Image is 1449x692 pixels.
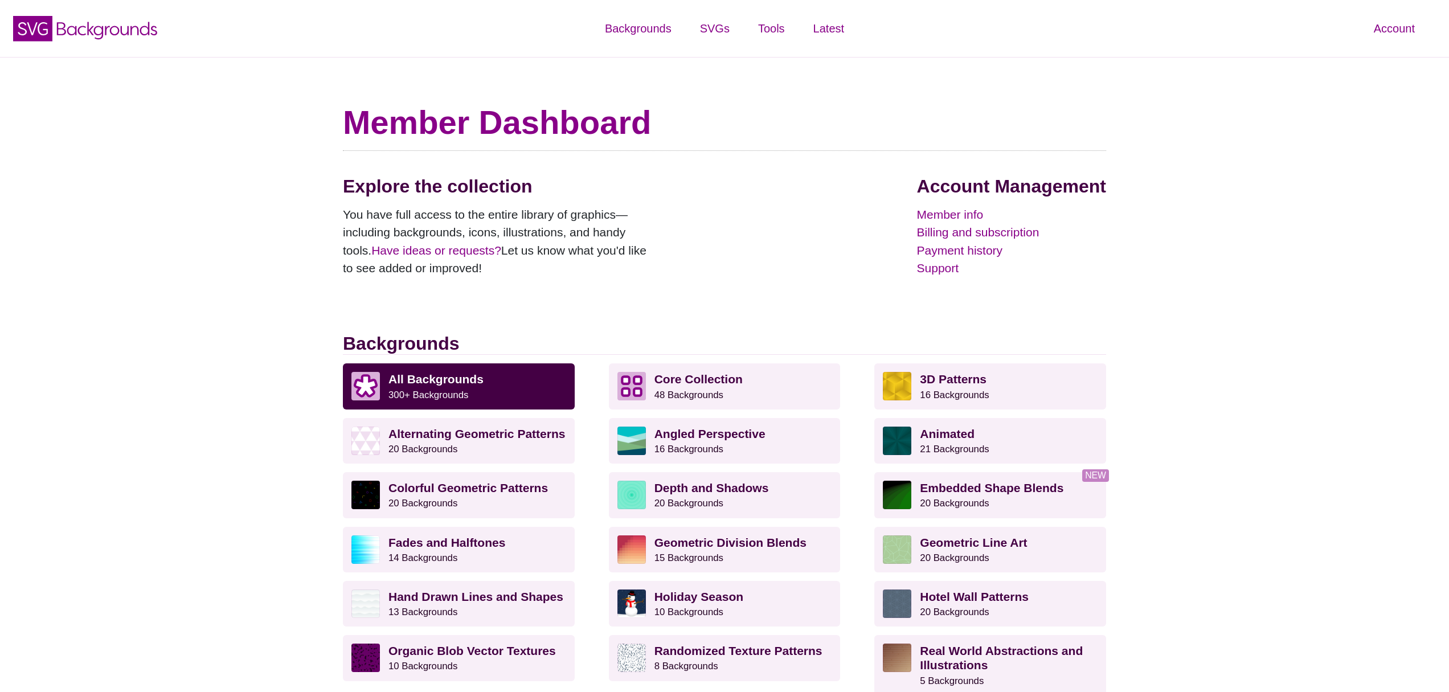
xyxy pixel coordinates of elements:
strong: All Backgrounds [388,372,484,386]
a: Member info [917,206,1106,224]
a: SVGs [686,11,744,46]
strong: Depth and Shadows [654,481,769,494]
strong: 3D Patterns [920,372,987,386]
img: a rainbow pattern of outlined geometric shapes [351,481,380,509]
a: Fades and Halftones14 Backgrounds [343,527,575,572]
small: 16 Backgrounds [920,390,989,400]
small: 20 Backgrounds [654,498,723,509]
h2: Account Management [917,175,1106,197]
small: 8 Backgrounds [654,661,718,671]
h1: Member Dashboard [343,103,1106,142]
img: green rave light effect animated background [883,427,911,455]
img: Purple vector splotches [351,644,380,672]
strong: Hand Drawn Lines and Shapes [388,590,563,603]
p: You have full access to the entire library of graphics—including backgrounds, icons, illustration... [343,206,656,277]
a: Depth and Shadows20 Backgrounds [609,472,841,518]
img: red-to-yellow gradient large pixel grid [617,535,646,564]
img: fancy golden cube pattern [883,372,911,400]
a: Colorful Geometric Patterns20 Backgrounds [343,472,575,518]
strong: Colorful Geometric Patterns [388,481,548,494]
a: Support [917,259,1106,277]
small: 300+ Backgrounds [388,390,468,400]
small: 20 Backgrounds [920,498,989,509]
strong: Core Collection [654,372,743,386]
strong: Holiday Season [654,590,743,603]
strong: Alternating Geometric Patterns [388,427,565,440]
small: 20 Backgrounds [388,498,457,509]
img: intersecting outlined circles formation pattern [883,589,911,618]
small: 5 Backgrounds [920,675,984,686]
img: geometric web of connecting lines [883,535,911,564]
a: Backgrounds [591,11,686,46]
img: vector art snowman with black hat, branch arms, and carrot nose [617,589,646,618]
img: abstract landscape with sky mountains and water [617,427,646,455]
a: Geometric Division Blends15 Backgrounds [609,527,841,572]
strong: Randomized Texture Patterns [654,644,822,657]
small: 13 Backgrounds [388,607,457,617]
img: green layered rings within rings [617,481,646,509]
a: Have ideas or requests? [371,244,501,257]
small: 10 Backgrounds [654,607,723,617]
h2: Explore the collection [343,175,656,197]
img: white subtle wave background [351,589,380,618]
small: 14 Backgrounds [388,552,457,563]
small: 10 Backgrounds [388,661,457,671]
h2: Backgrounds [343,333,1106,355]
strong: Angled Perspective [654,427,766,440]
a: Randomized Texture Patterns8 Backgrounds [609,635,841,681]
img: green to black rings rippling away from corner [883,481,911,509]
a: Holiday Season10 Backgrounds [609,581,841,627]
small: 48 Backgrounds [654,390,723,400]
strong: Geometric Division Blends [654,536,807,549]
small: 20 Backgrounds [920,607,989,617]
a: Animated21 Backgrounds [874,418,1106,464]
a: Core Collection 48 Backgrounds [609,363,841,409]
a: Tools [744,11,799,46]
small: 16 Backgrounds [654,444,723,454]
a: Payment history [917,241,1106,260]
strong: Animated [920,427,975,440]
strong: Hotel Wall Patterns [920,590,1029,603]
a: Hand Drawn Lines and Shapes13 Backgrounds [343,581,575,627]
strong: Embedded Shape Blends [920,481,1063,494]
a: 3D Patterns16 Backgrounds [874,363,1106,409]
a: Latest [799,11,858,46]
strong: Organic Blob Vector Textures [388,644,556,657]
a: Embedded Shape Blends20 Backgrounds [874,472,1106,518]
img: wooden floor pattern [883,644,911,672]
strong: Geometric Line Art [920,536,1027,549]
a: Alternating Geometric Patterns20 Backgrounds [343,418,575,464]
img: light purple and white alternating triangle pattern [351,427,380,455]
a: Account [1360,11,1429,46]
small: 20 Backgrounds [920,552,989,563]
small: 20 Backgrounds [388,444,457,454]
small: 15 Backgrounds [654,552,723,563]
img: blue lights stretching horizontally over white [351,535,380,564]
a: Angled Perspective16 Backgrounds [609,418,841,464]
small: 21 Backgrounds [920,444,989,454]
strong: Real World Abstractions and Illustrations [920,644,1083,671]
strong: Fades and Halftones [388,536,505,549]
a: Organic Blob Vector Textures10 Backgrounds [343,635,575,681]
a: Geometric Line Art20 Backgrounds [874,527,1106,572]
a: Hotel Wall Patterns20 Backgrounds [874,581,1106,627]
img: gray texture pattern on white [617,644,646,672]
a: Billing and subscription [917,223,1106,241]
a: All Backgrounds 300+ Backgrounds [343,363,575,409]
